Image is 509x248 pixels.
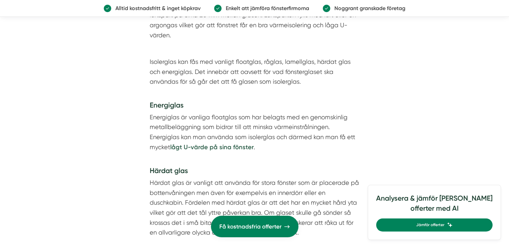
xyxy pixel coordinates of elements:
[219,222,282,231] span: Få kostnadsfria offerter
[150,178,360,248] p: Härdat glas är vanligt att använda för stora fönster som är placerade på bottenvåningen men även ...
[376,193,493,218] h4: Analysera & jämför [PERSON_NAME] offerter med AI
[170,143,254,151] a: lågt U-värde på sina fönster
[211,216,298,237] a: Få kostnadsfria offerter
[416,222,444,228] span: Jämför offerter
[330,4,405,12] p: Noggrant granskade företag
[111,4,201,12] p: Alltid kostnadsfritt & inget köpkrav
[376,218,493,232] a: Jämför offerter
[150,57,360,97] p: Isolerglas kan fås med vanligt floatglas, råglas, lamellglas, härdat glas och energiglas. Det inn...
[150,166,360,178] h4: Härdat glas
[222,4,309,12] p: Enkelt att jämföra fönsterfirmorna
[150,0,360,40] p: Isolerglas består av två eller flera glas som limmas mot varandra med en luftspalt på cirka 20 mm...
[150,112,360,162] p: Energiglas är vanliga floatglas som har belagts med en genomskinlig metallbeläggning som bidrar t...
[150,100,360,112] h4: Energiglas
